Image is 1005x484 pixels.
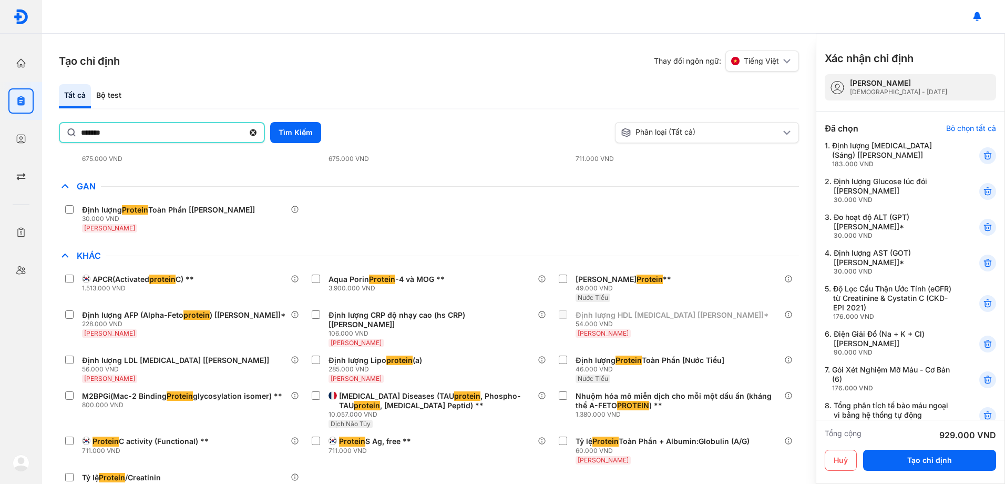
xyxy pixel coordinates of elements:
div: 106.000 VND [329,329,537,338]
div: 800.000 VND [82,401,286,409]
span: Tiếng Việt [744,56,779,66]
div: 5. [825,284,953,321]
span: [PERSON_NAME] [578,456,629,464]
div: 60.000 VND [576,447,754,455]
div: 176.000 VND [832,384,953,392]
div: [MEDICAL_DATA] Diseases (TAU , Phospho-TAU , [MEDICAL_DATA] Peptid) ** [339,391,533,410]
div: 90.000 VND [834,348,953,357]
span: protein [183,310,210,320]
span: Nước Tiểu [578,294,608,301]
div: Tỷ lệ /Creatinin [82,473,161,482]
span: protein [149,275,176,284]
button: Tìm Kiếm [270,122,321,143]
span: [PERSON_NAME] [578,329,629,337]
div: 675.000 VND [329,155,375,163]
div: Nhuộm hóa mô miễn dịch cho mỗi một dấu ấn (kháng thể A-FETO ) ** [576,391,780,410]
div: Định lượng HDL [MEDICAL_DATA] [[PERSON_NAME]]* [576,310,768,320]
button: Tạo chỉ định [863,450,996,471]
div: Định lượng Toàn Phần [Nước Tiểu] [576,356,724,365]
span: Protein [167,391,193,401]
div: Tổng phân tích tế bào máu ngoại vi bằng hệ thống tự động [834,401,953,428]
div: 285.000 VND [329,365,426,374]
div: 929.000 VND [939,429,996,441]
img: logo [13,9,29,25]
div: Gói Xét Nghiệm Mỡ Máu - Cơ Bản (6) [832,365,953,392]
div: Thay đổi ngôn ngữ: [654,51,799,72]
div: 228.000 VND [82,320,290,328]
div: Định lượng CRP độ nhạy cao (hs CRP) [[PERSON_NAME]] [329,310,533,329]
div: M2BPGi(Mac-2 Binding glycosylation isomer) ** [82,391,282,401]
div: 711.000 VND [576,155,702,163]
div: Định lượng Glucose lúc đói [[PERSON_NAME]] [834,177,953,204]
div: 7. [825,365,953,392]
div: 6. [825,329,953,357]
div: 1.513.000 VND [82,284,198,293]
div: 30.000 VND [834,267,953,276]
div: Phân loại (Tất cả) [621,127,781,138]
span: protein [354,401,380,410]
div: Định lượng Toàn Phần [[PERSON_NAME]] [82,205,255,215]
div: 3. [825,213,953,240]
div: 176.000 VND [833,312,953,321]
div: Tất cả [59,84,91,108]
span: [PERSON_NAME] [84,329,135,337]
div: Định lượng AST (GOT) [[PERSON_NAME]]* [834,248,953,276]
div: S Ag, free ** [339,437,411,446]
div: Định lượng AFP (Alpha-Feto ) [[PERSON_NAME]]* [82,310,285,320]
div: Tỷ lệ Toàn Phần + Albumin:Globulin (A/G) [576,437,750,446]
div: 30.000 VND [834,231,953,240]
div: 711.000 VND [82,447,213,455]
div: 54.000 VND [576,320,773,328]
div: 1.380.000 VND [576,410,784,419]
div: C activity (Functional) ** [93,437,209,446]
span: Gan [71,181,101,191]
span: Dịch Não Tủy [331,420,371,428]
div: 3.900.000 VND [329,284,449,293]
div: 1. [825,141,953,168]
div: Aqua Porin -4 và MOG ** [329,275,445,284]
span: [PERSON_NAME] [84,375,135,382]
div: 56.000 VND [82,365,273,374]
div: 675.000 VND [82,155,143,163]
div: 30.000 VND [82,215,259,223]
button: Huỷ [825,450,857,471]
div: Định lượng [MEDICAL_DATA] (Sáng) [[PERSON_NAME]] [832,141,953,168]
span: Nước Tiểu [578,375,608,382]
div: Đã chọn [825,122,858,135]
div: Đo hoạt độ ALT (GPT) [[PERSON_NAME]]* [834,213,953,240]
div: Bộ test [91,84,127,108]
div: [DEMOGRAPHIC_DATA] - [DATE] [850,88,947,96]
span: Protein [592,437,619,446]
div: Tổng cộng [825,429,862,441]
div: Định lượng Lipo (a) [329,356,422,365]
div: 10.057.000 VND [329,410,537,419]
div: Bỏ chọn tất cả [946,124,996,133]
div: 8. [825,401,953,428]
span: protein [454,391,480,401]
img: logo [13,455,29,471]
span: Protein [122,205,148,215]
h3: Xác nhận chỉ định [825,51,914,66]
div: Điện Giải Đồ (Na + K + Cl) [[PERSON_NAME]] [834,329,953,357]
div: 183.000 VND [832,160,953,168]
span: [PERSON_NAME] [331,339,382,347]
div: 2. [825,177,953,204]
span: [PERSON_NAME] [84,224,135,232]
div: 711.000 VND [329,447,415,455]
span: Khác [71,250,106,261]
span: [PERSON_NAME] [331,375,382,382]
h3: Tạo chỉ định [59,54,120,68]
span: Protein [339,437,365,446]
span: PROTEIN [617,401,649,410]
span: protein [386,356,413,365]
span: Protein [637,275,663,284]
span: Protein [93,437,119,446]
div: APCR(Activated C) ** [93,275,194,284]
div: [PERSON_NAME] [850,78,947,88]
div: 46.000 VND [576,365,729,374]
div: [PERSON_NAME] ** [576,275,671,284]
div: Định lượng LDL [MEDICAL_DATA] [[PERSON_NAME]] [82,356,269,365]
span: Protein [369,275,395,284]
div: Độ Lọc Cầu Thận Ước Tính (eGFR) từ Creatinine & Cystatin C (CKD-EPI 2021) [833,284,953,321]
div: 30.000 VND [834,196,953,204]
